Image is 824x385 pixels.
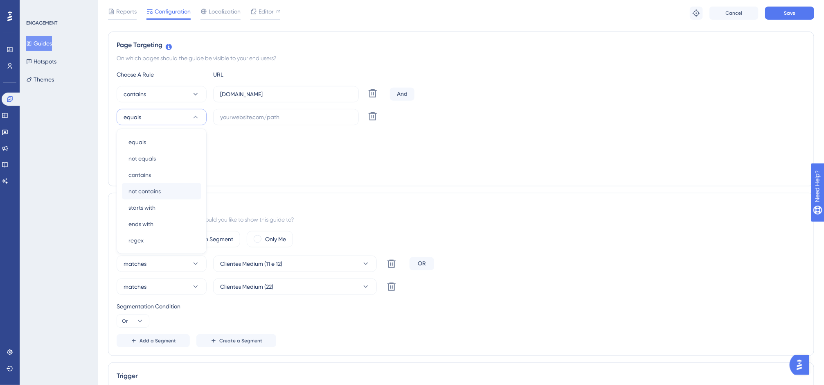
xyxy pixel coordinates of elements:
span: Cancel [726,10,743,16]
span: Reports [116,7,137,16]
button: Save [765,7,814,20]
button: Clientes Medium (11 e 12) [213,256,377,272]
button: matches [117,279,207,295]
div: On which pages should the guide be visible to your end users? [117,53,806,63]
button: Add a Segment [117,334,190,347]
button: Create a Segment [196,334,276,347]
span: contains [128,170,151,180]
button: starts with [122,199,201,216]
div: Audience Segmentation [117,202,806,211]
span: Localization [209,7,241,16]
span: not contains [128,186,161,196]
button: matches [117,256,207,272]
span: matches [124,282,146,292]
span: ends with [128,219,153,229]
button: ends with [122,216,201,232]
div: OR [410,257,434,270]
span: Or [122,318,128,324]
span: starts with [128,203,155,213]
button: Guides [26,36,52,51]
button: Themes [26,72,54,87]
span: Configuration [155,7,191,16]
div: And [390,88,414,101]
button: equals [122,134,201,150]
button: Cancel [709,7,759,20]
span: equals [124,112,141,122]
div: ENGAGEMENT [26,20,57,26]
button: regex [122,232,201,249]
span: Clientes Medium (11 e 12) [220,259,282,269]
div: Segmentation Condition [117,301,806,311]
button: contains [117,86,207,102]
div: Targeting Condition [117,132,806,142]
div: Choose A Rule [117,70,207,79]
button: Clientes Medium (22) [213,279,377,295]
button: Or [117,315,149,328]
span: not equals [128,154,156,163]
button: Hotspots [26,54,56,69]
span: Clientes Medium (22) [220,282,273,292]
label: Custom Segment [188,234,233,244]
span: contains [124,89,146,99]
div: Which segment of the audience would you like to show this guide to? [117,215,806,224]
span: Create a Segment [219,337,262,344]
span: Editor [259,7,274,16]
span: equals [128,137,146,147]
div: Trigger [117,371,806,381]
input: yourwebsite.com/path [220,113,352,122]
span: Need Help? [19,2,51,12]
button: contains [122,167,201,183]
div: Page Targeting [117,40,806,50]
span: Save [784,10,795,16]
button: not equals [122,150,201,167]
label: Only Me [265,234,286,244]
span: matches [124,259,146,269]
input: yourwebsite.com/path [220,90,352,99]
button: not contains [122,183,201,199]
button: equals [117,109,207,125]
span: regex [128,236,144,245]
div: URL [213,70,303,79]
iframe: UserGuiding AI Assistant Launcher [790,353,814,377]
span: Add a Segment [140,337,176,344]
